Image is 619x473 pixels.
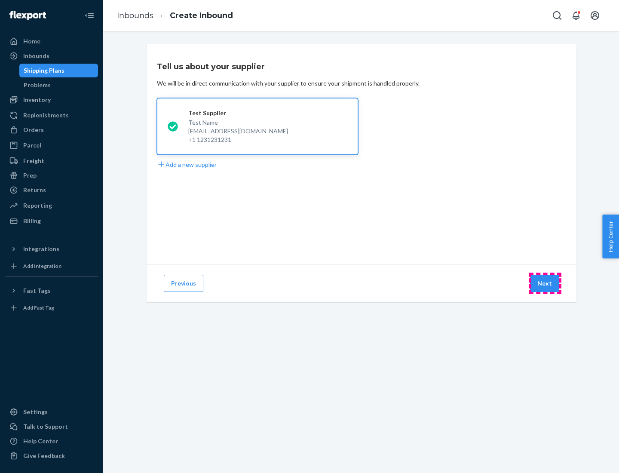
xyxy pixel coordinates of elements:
div: Shipping Plans [24,66,64,75]
div: Give Feedback [23,451,65,460]
div: Problems [24,81,51,89]
button: Add a new supplier [157,160,217,169]
a: Inbounds [117,11,153,20]
div: Billing [23,217,41,225]
div: Add Fast Tag [23,304,54,311]
a: Inventory [5,93,98,107]
div: We will be in direct communication with your supplier to ensure your shipment is handled properly. [157,79,420,88]
div: Reporting [23,201,52,210]
a: Billing [5,214,98,228]
ol: breadcrumbs [110,3,240,28]
div: Home [23,37,40,46]
button: Close Navigation [81,7,98,24]
div: Integrations [23,245,59,253]
a: Orders [5,123,98,137]
a: Add Fast Tag [5,301,98,315]
div: Inventory [23,95,51,104]
a: Add Integration [5,259,98,273]
h3: Tell us about your supplier [157,61,265,72]
div: Settings [23,408,48,416]
a: Returns [5,183,98,197]
div: Parcel [23,141,41,150]
a: Shipping Plans [19,64,98,77]
a: Prep [5,169,98,182]
button: Give Feedback [5,449,98,463]
div: Returns [23,186,46,194]
div: Add Integration [23,262,61,270]
a: Home [5,34,98,48]
div: Replenishments [23,111,69,120]
div: Fast Tags [23,286,51,295]
a: Help Center [5,434,98,448]
div: Talk to Support [23,422,68,431]
button: Open notifications [567,7,585,24]
img: Flexport logo [9,11,46,20]
button: Next [530,275,559,292]
a: Talk to Support [5,420,98,433]
a: Reporting [5,199,98,212]
a: Create Inbound [170,11,233,20]
div: Orders [23,126,44,134]
button: Help Center [602,215,619,258]
button: Open Search Box [549,7,566,24]
a: Settings [5,405,98,419]
a: Inbounds [5,49,98,63]
button: Integrations [5,242,98,256]
div: Freight [23,157,44,165]
a: Problems [19,78,98,92]
button: Fast Tags [5,284,98,298]
button: Open account menu [586,7,604,24]
div: Inbounds [23,52,49,60]
div: Prep [23,171,37,180]
a: Replenishments [5,108,98,122]
a: Freight [5,154,98,168]
button: Previous [164,275,203,292]
a: Parcel [5,138,98,152]
div: Help Center [23,437,58,445]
